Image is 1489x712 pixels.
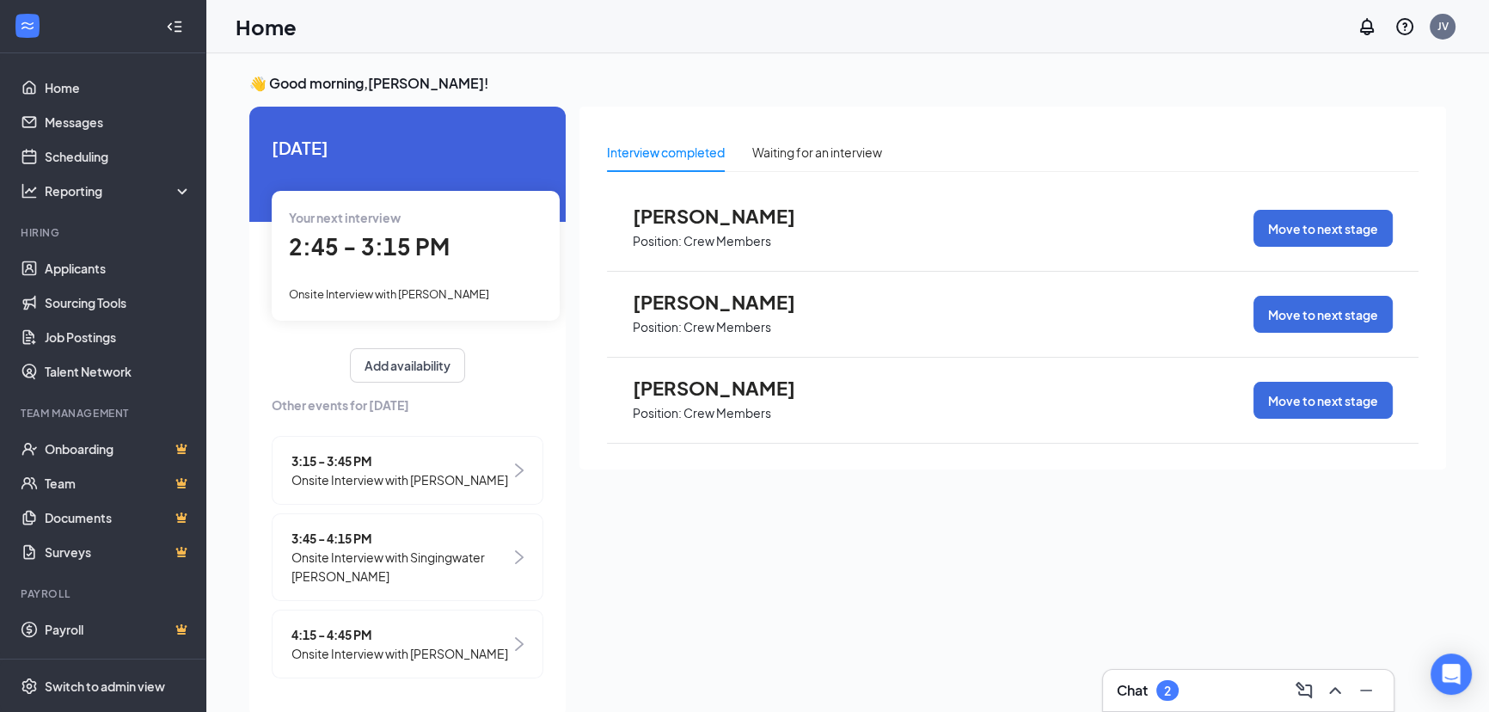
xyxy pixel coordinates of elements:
div: Interview completed [607,143,725,162]
h3: 👋 Good morning, [PERSON_NAME] ! [249,74,1446,93]
span: 4:15 - 4:45 PM [291,625,508,644]
span: Onsite Interview with [PERSON_NAME] [289,287,489,301]
p: Position: [633,319,682,335]
p: Position: [633,405,682,421]
svg: Settings [21,678,38,695]
p: Crew Members [683,319,771,335]
svg: ComposeMessage [1294,680,1314,701]
svg: Analysis [21,182,38,199]
span: Onsite Interview with [PERSON_NAME] [291,644,508,663]
a: TeamCrown [45,466,192,500]
h1: Home [236,12,297,41]
div: Open Intercom Messenger [1431,654,1472,695]
a: Job Postings [45,320,192,354]
h3: Chat [1117,681,1148,700]
a: Scheduling [45,139,192,174]
span: [DATE] [272,134,543,161]
span: 2:45 - 3:15 PM [289,232,450,261]
div: Reporting [45,182,193,199]
a: OnboardingCrown [45,432,192,466]
p: Crew Members [683,405,771,421]
svg: Minimize [1356,680,1376,701]
a: Messages [45,105,192,139]
div: JV [1437,19,1449,34]
p: Position: [633,233,682,249]
svg: Notifications [1357,16,1377,37]
button: Move to next stage [1253,296,1393,333]
div: Switch to admin view [45,678,165,695]
button: Move to next stage [1253,382,1393,419]
a: Talent Network [45,354,192,389]
span: [PERSON_NAME] [633,291,822,313]
span: 3:15 - 3:45 PM [291,451,508,470]
span: Onsite Interview with [PERSON_NAME] [291,470,508,489]
svg: Collapse [166,18,183,35]
button: Minimize [1352,677,1380,704]
span: [PERSON_NAME] [633,205,822,227]
span: Other events for [DATE] [272,396,543,414]
a: Home [45,71,192,105]
button: ComposeMessage [1290,677,1318,704]
div: Hiring [21,225,188,240]
div: 2 [1164,684,1171,698]
span: [PERSON_NAME] [633,377,822,399]
a: SurveysCrown [45,535,192,569]
svg: QuestionInfo [1394,16,1415,37]
div: Payroll [21,586,188,601]
button: ChevronUp [1321,677,1349,704]
span: 3:45 - 4:15 PM [291,529,511,548]
button: Move to next stage [1253,210,1393,247]
a: Applicants [45,251,192,285]
span: Your next interview [289,210,401,225]
a: DocumentsCrown [45,500,192,535]
span: Onsite Interview with Singingwater [PERSON_NAME] [291,548,511,586]
a: PayrollCrown [45,612,192,647]
div: Waiting for an interview [752,143,882,162]
div: Team Management [21,406,188,420]
a: Sourcing Tools [45,285,192,320]
p: Crew Members [683,233,771,249]
svg: WorkstreamLogo [19,17,36,34]
svg: ChevronUp [1325,680,1345,701]
button: Add availability [350,348,465,383]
